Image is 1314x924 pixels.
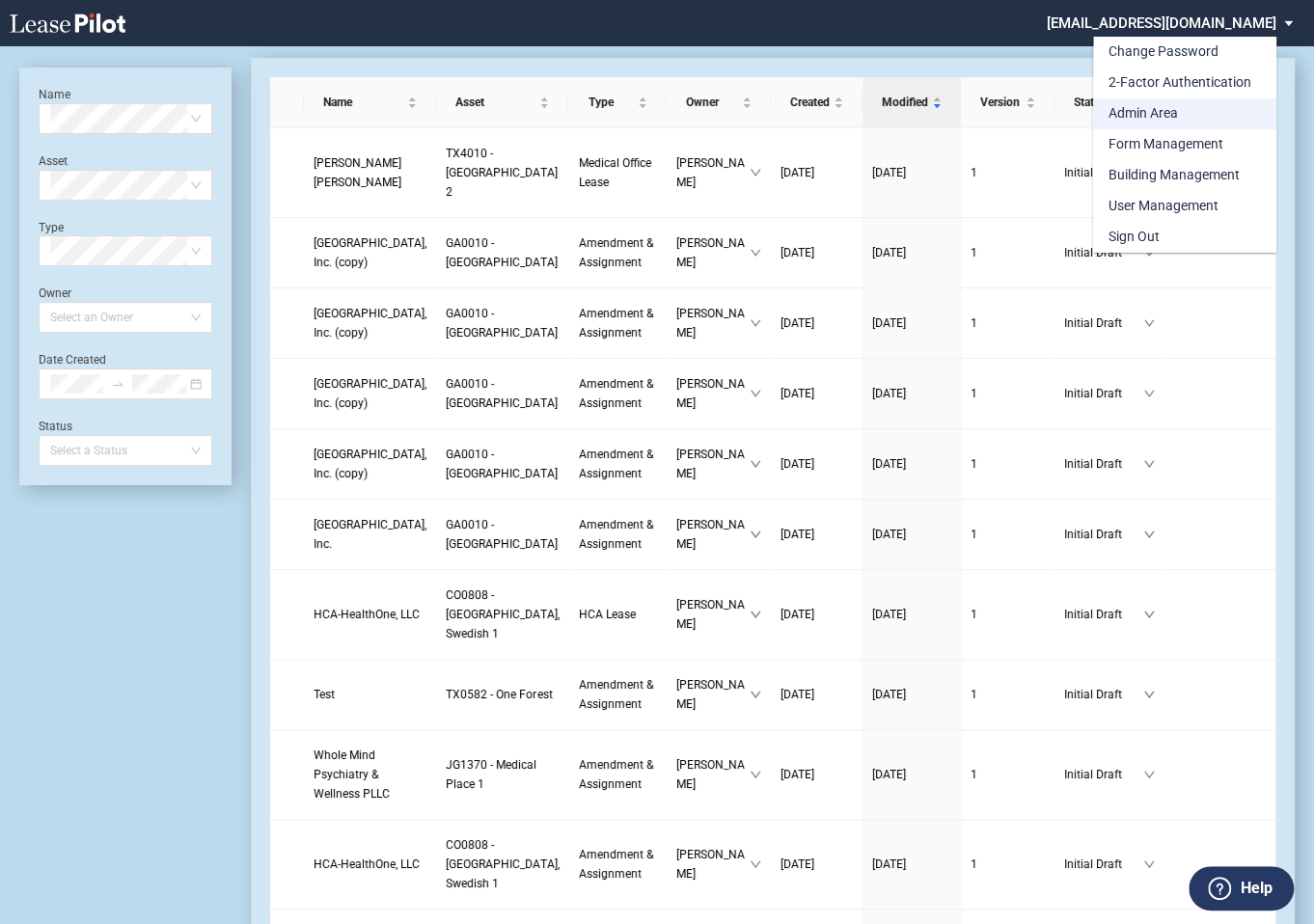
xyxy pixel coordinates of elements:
div: Admin Area [1109,104,1178,123]
div: Change Password [1109,42,1218,62]
div: Building Management [1109,166,1240,185]
div: Form Management [1109,135,1223,154]
div: 2-Factor Authentication [1109,73,1251,93]
label: Help [1240,876,1272,901]
button: Help [1189,866,1294,910]
div: Sign Out [1109,228,1160,247]
div: User Management [1109,197,1218,216]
